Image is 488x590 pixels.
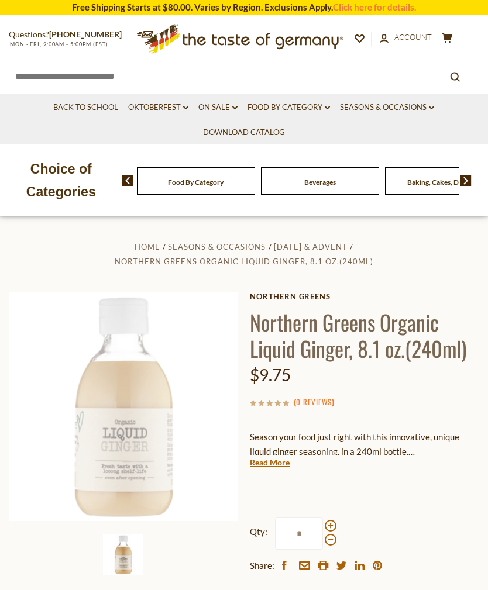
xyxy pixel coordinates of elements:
[128,101,188,114] a: Oktoberfest
[115,257,373,266] a: Northern Greens Organic Liquid Ginger, 8.1 oz.(240ml)
[250,309,479,361] h1: Northern Greens Organic Liquid Ginger, 8.1 oz.(240ml)
[333,2,416,12] a: Click here for details.
[248,101,330,114] a: Food By Category
[250,558,274,573] span: Share:
[304,178,336,187] a: Beverages
[394,32,432,42] span: Account
[250,525,267,539] strong: Qty:
[198,101,238,114] a: On Sale
[9,27,130,42] p: Questions?
[168,178,224,187] a: Food By Category
[275,517,323,550] input: Qty:
[296,396,332,409] a: 0 Reviews
[103,534,143,575] img: Northern Greens Organic Liquid Ginger, 8.1 oz.(240ml)
[9,41,108,47] span: MON - FRI, 9:00AM - 5:00PM (EST)
[380,31,432,44] a: Account
[250,292,479,301] a: Northern Greens
[250,365,291,385] span: $9.75
[53,101,118,114] a: Back to School
[135,242,160,251] a: Home
[168,242,266,251] a: Seasons & Occasions
[407,178,480,187] a: Baking, Cakes, Desserts
[340,101,434,114] a: Seasons & Occasions
[294,396,334,408] span: ( )
[203,126,285,139] a: Download Catalog
[49,29,122,39] a: [PHONE_NUMBER]
[9,292,238,521] img: Northern Greens Organic Liquid Ginger, 8.1 oz.(240ml)
[274,242,348,251] a: [DATE] & Advent
[460,175,472,186] img: next arrow
[122,175,133,186] img: previous arrow
[250,457,290,468] a: Read More
[250,430,479,459] p: Season your food just right with this innovative, unique liquid ginger seasoning, in a 240ml bottle.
